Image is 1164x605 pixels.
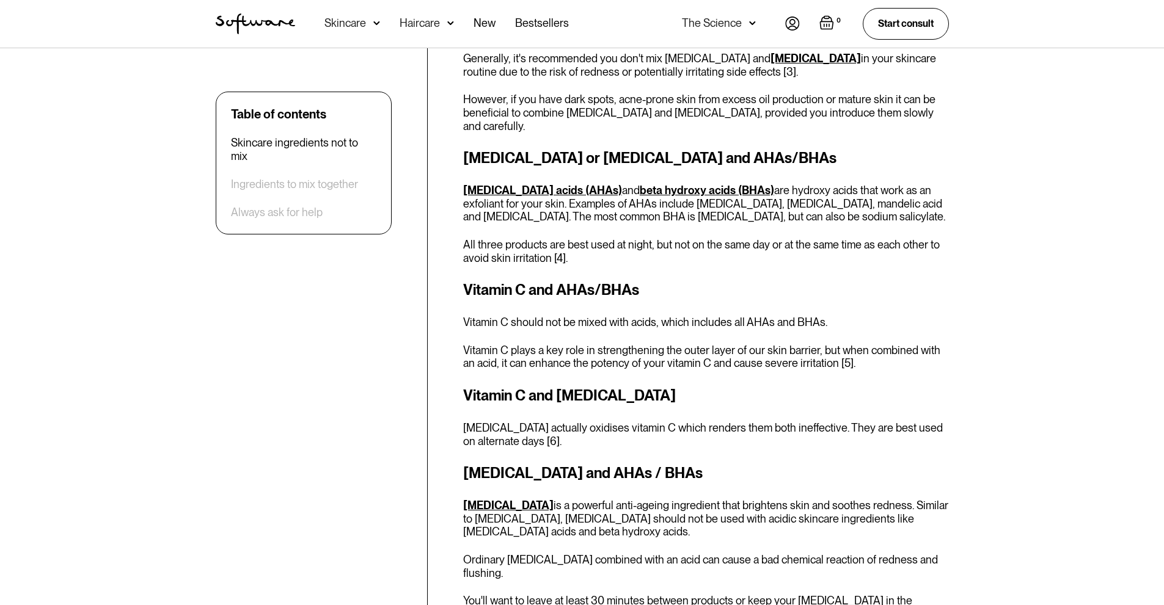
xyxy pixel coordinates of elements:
a: [MEDICAL_DATA] acids (AHAs) [463,184,622,197]
a: beta hydroxy acids (BHAs) [640,184,774,197]
p: Vitamin C plays a key role in strengthening the outer layer of our skin barrier, but when combine... [463,344,949,370]
a: Skincare ingredients not to mix [231,136,376,162]
img: arrow down [373,17,380,29]
h3: [MEDICAL_DATA] or [MEDICAL_DATA] and AHAs/BHAs [463,147,949,169]
div: Haircare [400,17,440,29]
a: Start consult [863,8,949,39]
p: is a powerful anti-ageing ingredient that brightens skin and soothes redness. Similar to [MEDICAL... [463,499,949,538]
h3: Vitamin C and AHAs/BHAs [463,279,949,301]
p: Generally, it's recommended you don't mix [MEDICAL_DATA] and in your skincare routine due to the ... [463,52,949,78]
h3: Vitamin C and [MEDICAL_DATA] [463,385,949,407]
p: However, if you have dark spots, acne-prone skin from excess oil production or mature skin it can... [463,93,949,132]
a: [MEDICAL_DATA] [463,499,554,512]
h3: [MEDICAL_DATA] and AHAs / BHAs [463,462,949,484]
div: Skincare [324,17,366,29]
a: home [216,13,295,34]
a: Always ask for help [231,206,323,219]
p: Vitamin C should not be mixed with acids, which includes all AHAs and BHAs. [463,316,949,329]
div: Table of contents [231,107,326,121]
img: arrow down [749,17,756,29]
p: [MEDICAL_DATA] actually oxidises vitamin C which renders them both ineffective. They are best use... [463,421,949,447]
p: and are hydroxy acids that work as an exfoliant for your skin. Examples of AHAs include [MEDICAL_... [463,184,949,223]
div: The Science [682,17,742,29]
a: Ingredients to mix together [231,178,358,191]
img: arrow down [447,17,454,29]
img: Software Logo [216,13,295,34]
a: [MEDICAL_DATA] [771,52,861,65]
p: All three products are best used at night, but not on the same day or at the same time as each ot... [463,238,949,264]
p: Ordinary [MEDICAL_DATA] combined with an acid can cause a bad chemical reaction of redness and fl... [463,553,949,579]
a: Open empty cart [819,15,843,32]
div: 0 [834,15,843,26]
